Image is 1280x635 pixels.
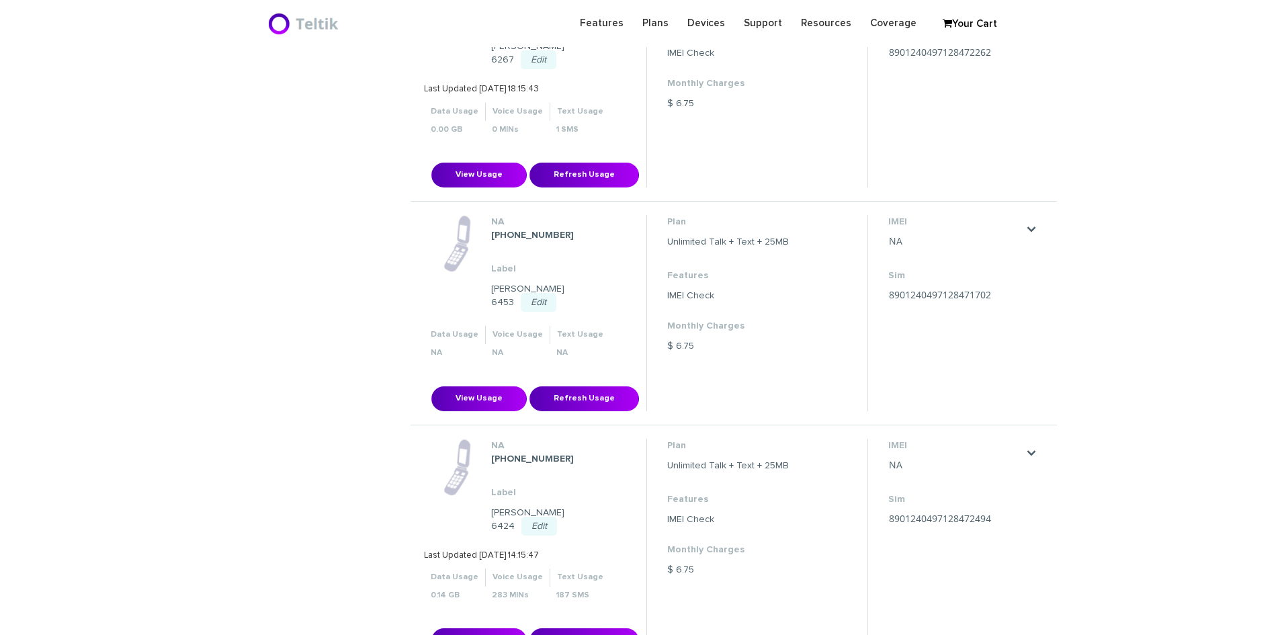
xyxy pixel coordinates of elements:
[491,486,625,499] dt: Label
[443,215,471,272] img: phone
[678,10,734,36] a: Devices
[888,215,1023,228] dt: IMEI
[529,386,639,411] button: Refresh Usage
[1026,448,1037,458] a: .
[491,40,625,67] dd: [PERSON_NAME] 6267
[667,97,789,110] dd: $ 6.75
[667,439,789,452] dt: Plan
[529,163,639,187] button: Refresh Usage
[443,439,471,496] img: phone
[485,326,550,344] th: Voice Usage
[570,10,633,36] a: Features
[424,121,486,139] th: 0.00 GB
[491,230,574,240] strong: [PHONE_NUMBER]
[424,587,486,605] th: 0.14 GB
[667,215,789,228] dt: Plan
[667,513,789,526] dd: IMEI Check
[485,587,550,605] th: 283 MINs
[431,163,527,187] button: View Usage
[267,10,342,37] img: BriteX
[550,568,610,587] th: Text Usage
[667,235,789,249] dd: Unlimited Talk + Text + 25MB
[431,386,527,411] button: View Usage
[667,493,789,506] dt: Features
[491,439,625,452] dt: NA
[667,289,789,302] dd: IMEI Check
[491,215,625,228] dt: NA
[667,563,789,577] dd: $ 6.75
[888,439,1023,452] dt: IMEI
[485,344,550,362] th: NA
[424,568,486,587] th: Data Usage
[521,50,556,69] a: Edit
[424,326,486,344] th: Data Usage
[667,339,789,353] dd: $ 6.75
[491,506,625,533] dd: [PERSON_NAME] 6424
[1026,224,1037,235] a: .
[485,121,550,139] th: 0 MINs
[667,459,789,472] dd: Unlimited Talk + Text + 25MB
[550,326,610,344] th: Text Usage
[550,103,610,121] th: Text Usage
[521,293,556,312] a: Edit
[491,262,625,276] dt: Label
[491,282,625,309] dd: [PERSON_NAME] 6453
[424,103,486,121] th: Data Usage
[888,493,1023,506] dt: Sim
[424,550,610,562] p: Last Updated [DATE] 14:15:47
[667,543,789,556] dt: Monthly Charges
[888,269,1023,282] dt: Sim
[485,103,550,121] th: Voice Usage
[521,517,557,536] a: Edit
[550,344,610,362] th: NA
[667,46,789,60] dd: IMEI Check
[550,587,610,605] th: 187 SMS
[936,14,1003,34] a: Your Cart
[667,269,789,282] dt: Features
[734,10,792,36] a: Support
[550,121,610,139] th: 1 SMS
[424,83,610,96] p: Last Updated [DATE] 18:15:43
[792,10,861,36] a: Resources
[861,10,926,36] a: Coverage
[667,319,789,333] dt: Monthly Charges
[633,10,678,36] a: Plans
[667,77,789,90] dt: Monthly Charges
[485,568,550,587] th: Voice Usage
[424,344,486,362] th: NA
[491,454,574,464] strong: [PHONE_NUMBER]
